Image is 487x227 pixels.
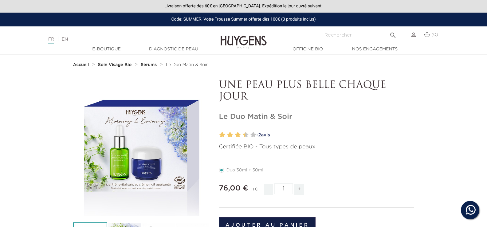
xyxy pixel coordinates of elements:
[244,131,249,139] label: 8
[236,131,241,139] label: 6
[219,80,414,103] p: UNE PEAU PLUS BELLE CHAQUE JOUR
[344,46,406,53] a: Nos engagements
[234,131,236,139] label: 5
[226,131,228,139] label: 3
[62,37,68,41] a: EN
[143,46,204,53] a: Diagnostic de peau
[73,63,89,67] strong: Accueil
[274,183,293,194] input: Quantité
[241,131,243,139] label: 7
[218,131,220,139] label: 1
[250,183,258,199] div: TTC
[254,131,414,140] a: -2avis
[221,26,267,49] img: Huygens
[98,62,133,67] a: Soin Visage Bio
[252,131,256,139] label: 10
[73,62,90,67] a: Accueil
[141,62,158,67] a: Sérums
[48,37,54,44] a: FR
[219,185,248,192] span: 76,00 €
[249,131,251,139] label: 9
[321,31,399,39] input: Rechercher
[141,63,157,67] strong: Sérums
[277,46,339,53] a: Officine Bio
[45,36,198,43] div: |
[166,62,208,67] a: Le Duo Matin & Soir
[219,143,414,151] p: Certifiée BIO - Tous types de peaux
[228,131,233,139] label: 4
[389,30,397,37] i: 
[264,184,273,195] span: -
[294,184,304,195] span: +
[98,63,132,67] strong: Soin Visage Bio
[258,133,261,137] span: 2
[166,63,208,67] span: Le Duo Matin & Soir
[221,131,225,139] label: 2
[219,112,414,121] h1: Le Duo Matin & Soir
[219,168,271,173] label: Duo 30ml + 50ml
[387,29,399,37] button: 
[76,46,137,53] a: E-Boutique
[431,33,438,37] span: (0)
